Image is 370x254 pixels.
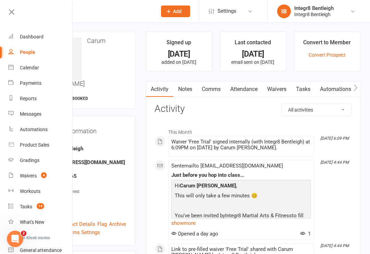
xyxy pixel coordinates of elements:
[43,159,126,165] strong: [EMAIL_ADDRESS][DOMAIN_NAME]
[20,65,39,70] div: Calendar
[8,137,73,153] a: Product Sales
[20,204,32,209] div: Tasks
[315,81,356,97] a: Automations
[43,194,126,200] strong: -
[8,29,73,45] a: Dashboard
[43,139,126,146] div: Owner
[8,76,73,91] a: Payments
[20,34,44,39] div: Dashboard
[43,153,126,160] div: Email
[8,153,73,168] a: Gradings
[43,202,126,209] div: Comments
[146,81,173,97] a: Activity
[171,139,311,151] div: Waiver 'Free Trial' signed internally (with Integr8 Bentleigh) at 6:09PM on [DATE] by Carum [PERS...
[20,142,49,148] div: Product Sales
[303,38,351,50] div: Convert to Member
[320,243,349,248] i: [DATE] 4:44 PM
[43,173,126,179] strong: 0468 426 865
[8,91,73,106] a: Reports
[97,220,107,228] a: Flag
[175,212,225,219] span: You've been invited by
[166,38,191,50] div: Signed up
[8,60,73,76] a: Calendar
[161,5,190,17] button: Add
[235,38,271,50] div: Last contacted
[173,192,309,201] p: This will only take a few minutes 😊
[291,81,315,97] a: Tasks
[20,173,37,178] div: Waivers
[155,104,351,114] h3: Activity
[20,96,37,101] div: Reports
[8,215,73,230] a: What's New
[20,247,62,253] div: General attendance
[171,163,283,169] span: Sent email to [EMAIL_ADDRESS][DOMAIN_NAME]
[20,111,41,117] div: Messages
[42,125,126,135] h3: Contact information
[20,80,41,86] div: Payments
[173,9,182,14] span: Add
[43,146,126,152] strong: Integr8 Bentleigh
[40,7,152,16] input: Search...
[171,231,218,237] span: Opened a day ago
[277,4,291,18] div: IB
[225,81,262,97] a: Attendance
[173,81,197,97] a: Notes
[41,172,47,178] span: 4
[320,160,349,165] i: [DATE] 4:44 PM
[197,81,225,97] a: Comms
[43,208,126,215] strong: -
[43,181,126,187] div: Location
[7,231,23,247] iframe: Intercom live chat
[8,184,73,199] a: Workouts
[20,49,35,55] div: People
[262,81,291,97] a: Waivers
[294,11,334,18] div: Integr8 Bentleigh
[300,231,311,237] span: 1
[8,45,73,60] a: People
[309,52,346,58] a: Convert Prospect
[152,50,206,58] div: [DATE]
[8,168,73,184] a: Waivers 4
[171,172,311,178] div: Just before you hop into class...
[43,188,126,195] div: Program Of Interest
[8,122,73,137] a: Automations
[8,106,73,122] a: Messages
[173,211,309,238] p: Integr8 Martial Arts & Fitness
[320,136,349,141] i: [DATE] 6:09 PM
[20,219,45,225] div: What's New
[20,127,48,132] div: Automations
[180,183,236,189] strong: Carum [PERSON_NAME]
[20,188,40,194] div: Workouts
[171,218,311,228] a: show more
[43,167,126,174] div: Mobile Number
[109,220,126,228] a: Archive
[226,59,280,65] p: email sent on [DATE]
[218,3,236,19] span: Settings
[152,59,206,65] p: added on [DATE]
[8,199,73,215] a: Tasks 14
[37,203,44,209] span: 14
[294,5,334,11] div: Integr8 Bentleigh
[39,37,129,87] h3: Carum [PERSON_NAME]
[21,231,26,236] span: 2
[226,50,280,58] div: [DATE]
[155,125,351,136] li: This Month
[173,182,309,192] p: Hi ,
[20,158,39,163] div: Gradings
